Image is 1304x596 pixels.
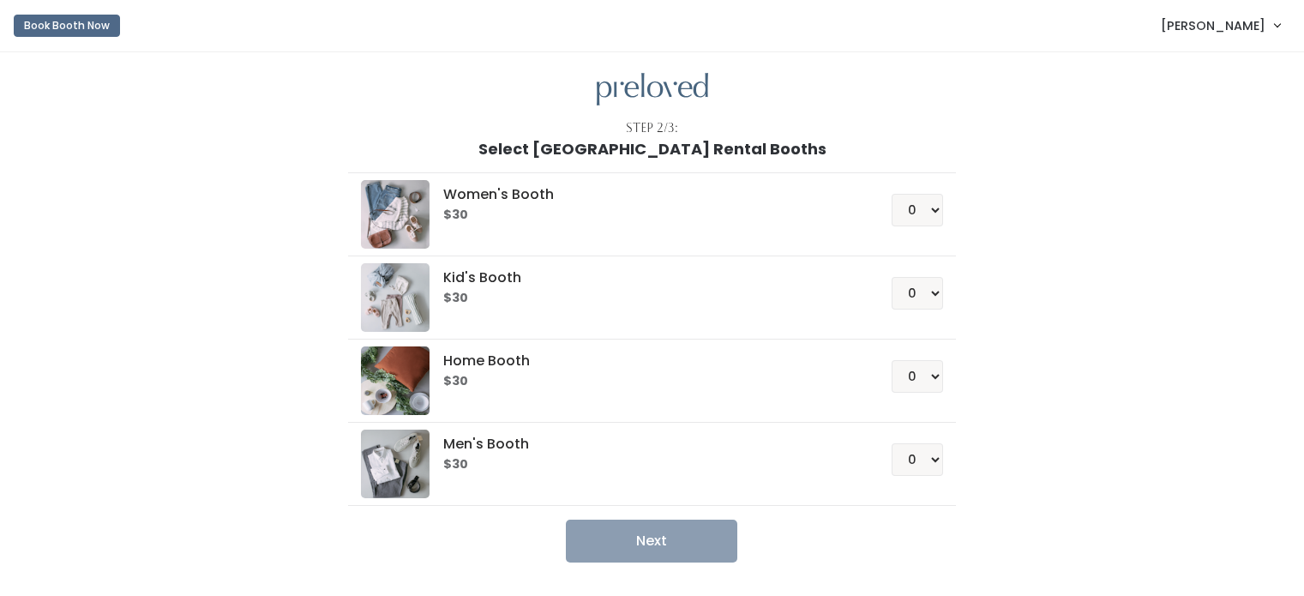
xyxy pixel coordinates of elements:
h6: $30 [443,208,850,222]
img: preloved logo [361,430,430,498]
h6: $30 [443,375,850,388]
h5: Men's Booth [443,436,850,452]
h6: $30 [443,458,850,472]
div: Step 2/3: [626,119,678,137]
h5: Women's Booth [443,187,850,202]
button: Book Booth Now [14,15,120,37]
h5: Kid's Booth [443,270,850,286]
img: preloved logo [361,263,430,332]
img: preloved logo [361,346,430,415]
img: preloved logo [597,73,708,106]
a: Book Booth Now [14,7,120,45]
button: Next [566,520,737,563]
h1: Select [GEOGRAPHIC_DATA] Rental Booths [478,141,826,158]
img: preloved logo [361,180,430,249]
a: [PERSON_NAME] [1144,7,1297,44]
span: [PERSON_NAME] [1161,16,1265,35]
h5: Home Booth [443,353,850,369]
h6: $30 [443,292,850,305]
